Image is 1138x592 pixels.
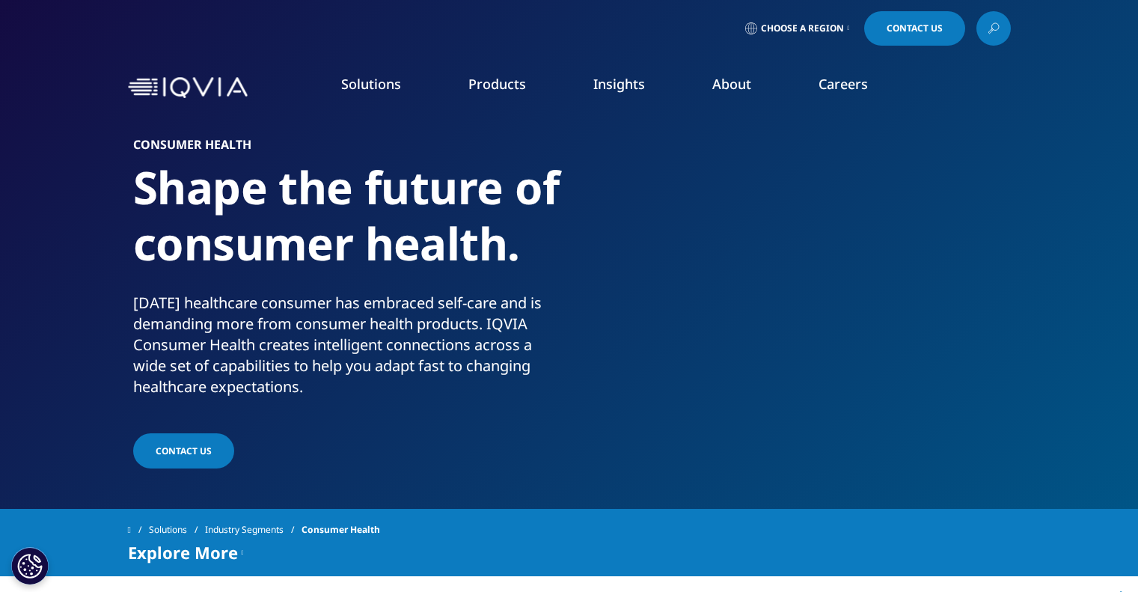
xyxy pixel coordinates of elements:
[133,138,563,159] h6: Consumer Health
[864,11,965,46] a: Contact Us
[11,547,49,585] button: Настройки файлов cookie
[819,75,868,93] a: Careers
[133,159,563,293] h1: Shape the future of consumer health.
[156,445,212,457] span: Contact Us
[605,138,1005,438] img: 797_consumer-health_custom_mother-and-child-with-pharmacist-smiling.jpg
[133,293,563,406] p: [DATE] healthcare consumer has embraced self-care and is demanding more from consumer health prod...
[761,22,844,34] span: Choose a Region
[133,433,234,469] a: Contact Us
[149,516,205,543] a: Solutions
[712,75,751,93] a: About
[341,75,401,93] a: Solutions
[468,75,526,93] a: Products
[593,75,645,93] a: Insights
[254,52,1011,123] nav: Primary
[302,516,380,543] span: Consumer Health
[205,516,302,543] a: Industry Segments
[128,543,238,561] span: Explore More
[887,24,943,33] span: Contact Us
[128,77,248,99] img: IQVIA Healthcare Information Technology and Pharma Clinical Research Company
